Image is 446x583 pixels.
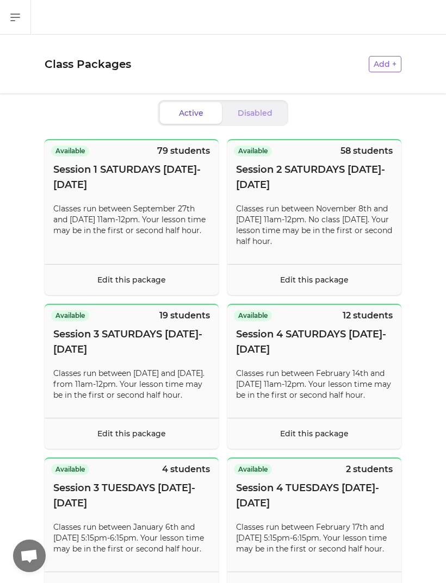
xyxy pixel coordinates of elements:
[343,309,393,322] p: 12 students
[280,275,349,285] a: Edit this package
[236,203,393,247] p: Classes run between November 8th and [DATE] 11am-12pm. No class [DATE]. Your lesson time may be i...
[97,429,166,438] a: Edit this package
[53,203,210,236] p: Classes run between September 27th and [DATE] 11am-12pm. Your lesson time may be in the first or ...
[45,35,369,93] h1: Class Packages
[51,146,89,156] span: Available
[280,429,349,438] a: Edit this package
[51,464,89,475] span: Available
[53,162,210,192] span: Session 1 SATURDAYS [DATE]-[DATE]
[227,139,401,295] button: Available58 studentsSession 2 SATURDAYS [DATE]-[DATE]Classes run between November 8th and [DATE] ...
[224,102,286,124] button: Disabled
[97,275,166,285] a: Edit this package
[236,480,393,511] span: Session 4 TUESDAYS [DATE]-[DATE]
[234,310,272,321] span: Available
[51,310,89,321] span: Available
[53,522,210,554] p: Classes run between January 6th and [DATE] 5:15pm-6:15pm. Your lesson time may be in the first or...
[236,522,393,554] p: Classes run between February 17th and [DATE] 5:15pm-6:15pm. Your lesson time may be in the first ...
[346,463,393,476] p: 2 students
[234,464,272,475] span: Available
[157,145,210,158] p: 79 students
[160,102,222,124] button: Active
[53,327,210,357] span: Session 3 SATURDAYS [DATE]-[DATE]
[162,463,210,476] p: 4 students
[13,540,46,572] div: Open chat
[236,327,393,357] span: Session 4 SATURDAYS [DATE]-[DATE]
[45,139,219,295] button: Available79 studentsSession 1 SATURDAYS [DATE]-[DATE]Classes run between September 27th and [DATE...
[53,368,210,400] p: Classes run between [DATE] and [DATE]. from 11am-12pm. Your lesson time may be in the first or se...
[45,304,219,449] button: Available19 studentsSession 3 SATURDAYS [DATE]-[DATE]Classes run between [DATE] and [DATE]. from ...
[236,368,393,400] p: Classes run between February 14th and [DATE] 11am-12pm. Your lesson time may be in the first or s...
[227,304,401,449] button: Available12 studentsSession 4 SATURDAYS [DATE]-[DATE]Classes run between February 14th and [DATE]...
[53,480,210,511] span: Session 3 TUESDAYS [DATE]-[DATE]
[234,146,272,156] span: Available
[340,145,393,158] p: 58 students
[236,162,393,192] span: Session 2 SATURDAYS [DATE]-[DATE]
[159,309,210,322] p: 19 students
[369,56,401,72] button: Add +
